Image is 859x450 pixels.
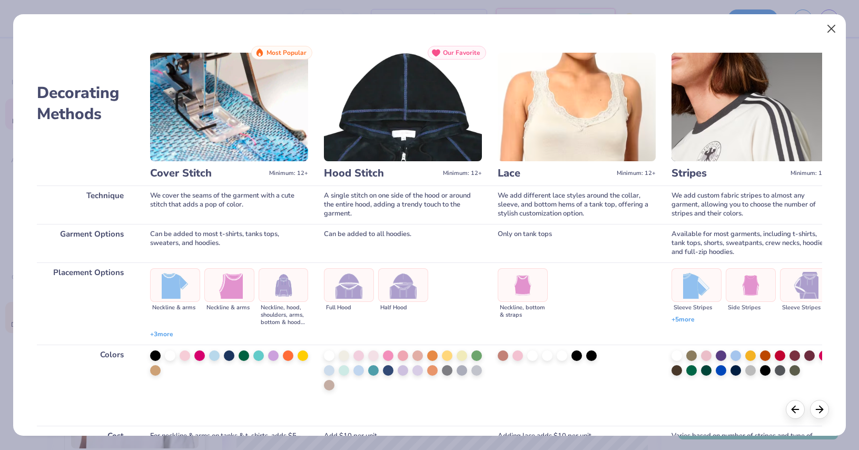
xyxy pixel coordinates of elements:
h3: Lace [498,167,613,180]
div: Sleeve Stripes [780,304,830,311]
div: A single stitch on one side of the hood or around the entire hood, adding a trendy touch to the g... [324,185,482,224]
img: Sleeve Stripes [683,272,710,299]
div: We cover the seams of the garment with a cute stitch that adds a pop of color. [150,185,308,224]
img: Full Hood [335,272,362,299]
img: Hood Stitch [324,53,482,161]
div: Neckline & arms [204,304,254,326]
img: Side Stripes [737,272,764,299]
h2: Decorating Methods [37,83,134,125]
img: Lace [498,53,656,161]
img: Neckline & arms [216,272,243,299]
div: Full Hood [324,304,374,311]
span: + 3 more [150,330,173,339]
img: Neckline, hood, shoulders, arms, bottom & hoodie pocket [270,272,297,299]
div: Garment Options [37,224,134,262]
span: + 5 more [672,315,695,324]
h3: Hood Stitch [324,167,439,180]
div: Only on tank tops [498,224,656,262]
div: Half Hood [378,304,428,311]
h3: Cover Stitch [150,167,265,180]
img: Neckline, bottom & straps [509,272,536,299]
span: Minimum: 12+ [791,170,830,177]
div: Available for most garments, including t-shirts, tank tops, shorts, sweatpants, crew necks, hoodi... [672,224,830,262]
span: Our Favorite [443,49,480,56]
div: Neckline & arms [150,304,200,326]
img: Half Hood [390,272,417,299]
div: Technique [37,185,134,224]
span: Minimum: 12+ [269,170,308,177]
img: Neckline & arms [162,272,189,299]
div: We add custom fabric stripes to almost any garment, allowing you to choose the number of stripes ... [672,185,830,224]
span: Minimum: 12+ [617,170,656,177]
h3: Stripes [672,167,786,180]
span: Minimum: 12+ [443,170,482,177]
span: Most Popular [266,49,307,56]
img: Cover Stitch [150,53,308,161]
div: Sleeve Stripes [672,304,722,311]
div: Can be added to most t-shirts, tanks tops, sweaters, and hoodies. [150,224,308,262]
img: Stripes [672,53,830,161]
div: Neckline, bottom & straps [498,304,548,319]
div: Colors [37,345,134,426]
div: Side Stripes [726,304,776,311]
div: Neckline, hood, shoulders, arms, bottom & hoodie pocket [259,304,309,326]
div: Can be added to all hoodies. [324,224,482,262]
div: Placement Options [37,262,134,345]
div: We add different lace styles around the collar, sleeve, and bottom hems of a tank top, offering a... [498,185,656,224]
img: Sleeve Stripes [792,272,818,299]
button: Close [821,19,841,39]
